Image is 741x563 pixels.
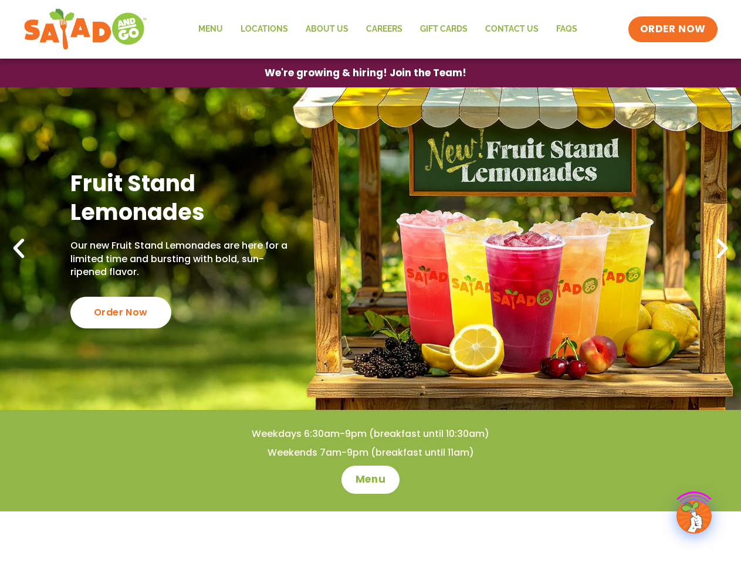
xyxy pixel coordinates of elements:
a: Contact Us [476,16,547,43]
h4: Weekends 7am-9pm (breakfast until 11am) [23,446,718,459]
h2: Fruit Stand Lemonades [70,169,292,227]
a: GIFT CARDS [411,16,476,43]
nav: Menu [190,16,586,43]
span: ORDER NOW [640,22,706,36]
a: We're growing & hiring! Join the Team! [247,59,484,87]
img: new-SAG-logo-768×292 [23,6,147,53]
a: Menu [190,16,232,43]
div: Order Now [70,297,171,328]
span: We're growing & hiring! Join the Team! [265,68,466,78]
h4: Weekdays 6:30am-9pm (breakfast until 10:30am) [23,428,718,440]
a: About Us [297,16,357,43]
a: ORDER NOW [628,16,718,42]
a: Careers [357,16,411,43]
p: Our new Fruit Stand Lemonades are here for a limited time and bursting with bold, sun-ripened fla... [70,239,292,279]
span: Menu [356,473,385,487]
a: Menu [341,466,400,494]
a: FAQs [547,16,586,43]
a: Locations [232,16,297,43]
